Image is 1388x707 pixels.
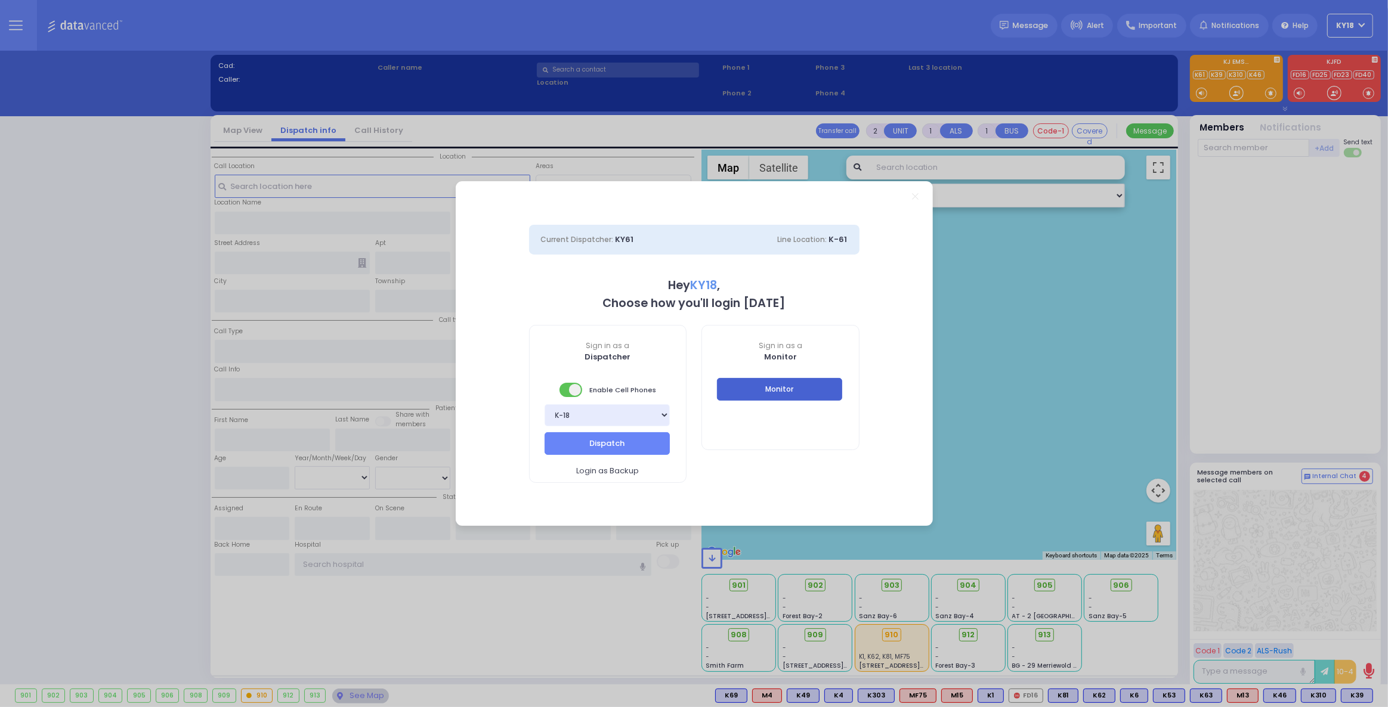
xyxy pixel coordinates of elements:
span: Enable Cell Phones [559,382,656,398]
span: Current Dispatcher: [541,234,614,244]
button: Monitor [717,378,842,401]
span: Sign in as a [702,340,859,351]
button: Dispatch [545,432,670,455]
a: Close [912,193,919,200]
span: KY18 [690,277,717,293]
b: Choose how you'll login [DATE] [603,295,786,311]
b: Dispatcher [585,351,630,362]
span: Login as Backup [576,465,639,477]
span: K-61 [829,234,848,245]
b: Hey , [668,277,720,293]
span: KY61 [616,234,634,245]
span: Sign in as a [530,340,687,351]
span: Line Location: [778,234,827,244]
b: Monitor [764,351,797,362]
